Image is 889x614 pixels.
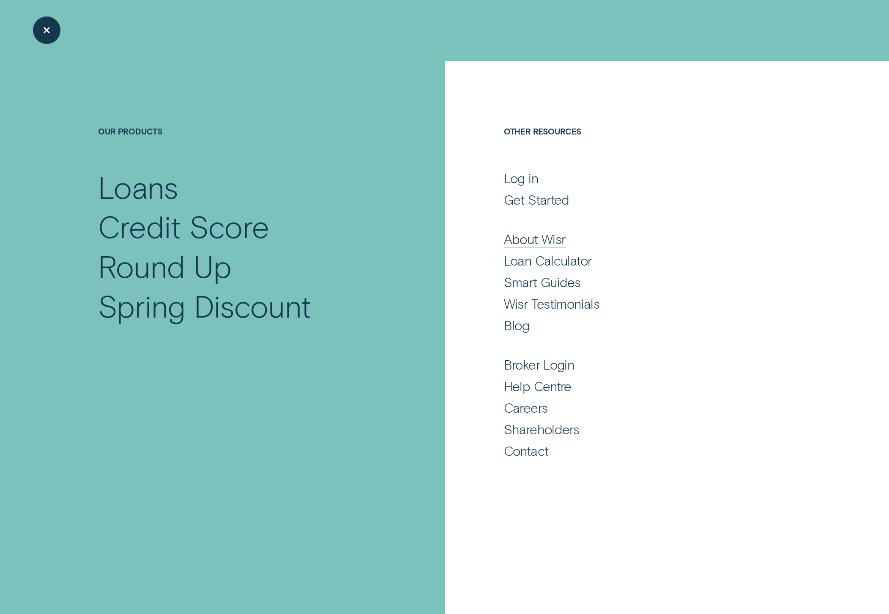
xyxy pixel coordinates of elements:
[98,206,381,246] a: Credit Score
[504,317,790,333] a: Blog
[504,399,548,416] div: Careers
[504,274,581,290] div: Smart Guides
[504,378,572,394] div: Help Centre
[504,295,599,312] div: Wisr Testimonials
[504,170,790,186] a: Log in
[504,442,790,459] a: Contact
[504,421,580,437] div: Shareholders
[504,317,530,333] div: Blog
[98,167,381,207] a: Loans
[504,170,538,186] div: Log in
[98,206,269,246] div: Credit Score
[504,378,790,394] a: Help Centre
[504,191,790,208] a: Get Started
[33,16,60,44] button: Close Menu
[504,230,566,247] div: About Wisr
[504,421,790,437] a: Shareholders
[504,191,569,208] div: Get Started
[504,295,790,312] a: Wisr Testimonials
[504,442,549,459] div: Contact
[98,167,178,207] div: Loans
[504,399,790,416] a: Careers
[504,274,790,290] a: Smart Guides
[504,356,574,373] div: Broker Login
[98,246,381,286] a: Round Up
[98,126,381,167] h4: Our Products
[504,230,790,247] a: About Wisr
[98,286,311,326] div: Spring Discount
[504,126,790,167] h4: Other Resources
[504,252,592,269] div: Loan Calculator
[98,286,381,326] a: Spring Discount
[504,356,790,373] a: Broker Login
[98,246,231,286] div: Round Up
[504,252,790,269] a: Loan Calculator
